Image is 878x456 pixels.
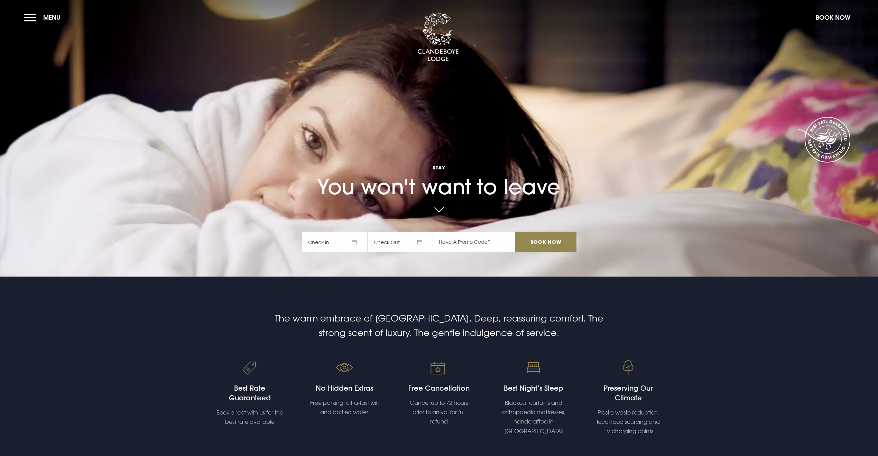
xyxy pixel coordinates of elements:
h4: Best Rate Guaranteed [215,383,285,403]
h4: Free Cancellation [404,383,474,393]
img: Tailored bespoke events venue [427,356,451,380]
p: Blackout curtains and orthopaedic mattresses, handcrafted in [GEOGRAPHIC_DATA] [498,398,569,436]
span: Stay [302,164,576,171]
span: Check Out [367,232,433,252]
img: No hidden fees [332,356,357,380]
img: Event venue Bangor, Northern Ireland [616,356,640,380]
button: Menu [24,10,64,25]
h4: Preserving Our Climate [593,383,663,403]
input: Have A Promo Code? [433,232,515,252]
p: Cancel up to 72 hours prior to arrival for full refund [404,398,474,427]
span: Menu [43,13,61,21]
p: Free parking, ultra-fast wifi and bottled water [309,398,379,417]
img: Best rate guaranteed [238,356,262,380]
button: Book Now [812,10,854,25]
h4: No Hidden Extras [309,383,379,393]
p: Plastic waste reduction, local food sourcing and EV charging points [593,408,663,436]
span: The warm embrace of [GEOGRAPHIC_DATA]. Deep, reassuring comfort. The strong scent of luxury. The ... [275,313,603,338]
h4: Best Night’s Sleep [498,383,569,393]
img: Clandeboye Lodge [417,13,459,62]
span: Check In [302,232,367,252]
p: Book direct with us for the best rate available [215,408,285,427]
input: Book Now [515,232,576,252]
img: Orthopaedic mattresses sleep [521,356,546,380]
h1: You won't want to leave [302,136,576,199]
